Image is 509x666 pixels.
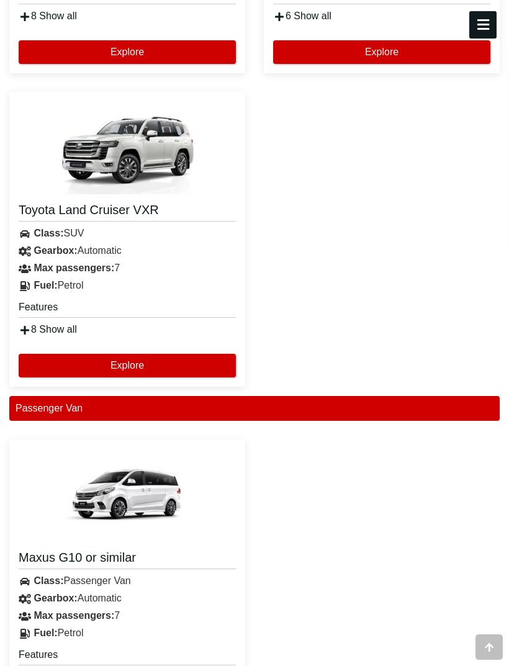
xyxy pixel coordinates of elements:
[9,607,245,624] div: 7
[9,242,245,259] div: Automatic
[475,634,503,660] div: Go to top
[34,575,63,586] strong: Class:
[34,245,77,256] strong: Gearbox:
[9,225,245,242] div: SUV
[34,280,57,290] strong: Fuel:
[34,228,63,238] strong: Class:
[9,396,500,421] div: Passenger Van
[34,263,114,273] strong: Max passengers:
[9,590,245,607] div: Automatic
[19,300,236,318] h5: Features
[19,202,236,222] a: Toyota Land Cruiser VXR
[34,610,114,621] strong: Max passengers:
[34,628,57,638] strong: Fuel:
[19,549,236,569] a: Maxus G10 or similar
[19,354,236,377] button: Explore
[9,572,245,590] div: Passenger Van
[9,624,245,642] div: Petrol
[9,277,245,294] div: Petrol
[19,648,236,665] h5: Features
[273,11,331,21] a: 6 Show all
[19,324,77,335] a: 8 Show all
[273,40,490,64] button: Explore
[19,40,236,64] button: Explore
[9,259,245,277] div: 7
[53,449,202,542] img: Maxus G10 or similar
[19,11,77,21] a: 8 Show all
[34,593,77,603] strong: Gearbox:
[53,101,202,194] img: Toyota Land Cruiser VXR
